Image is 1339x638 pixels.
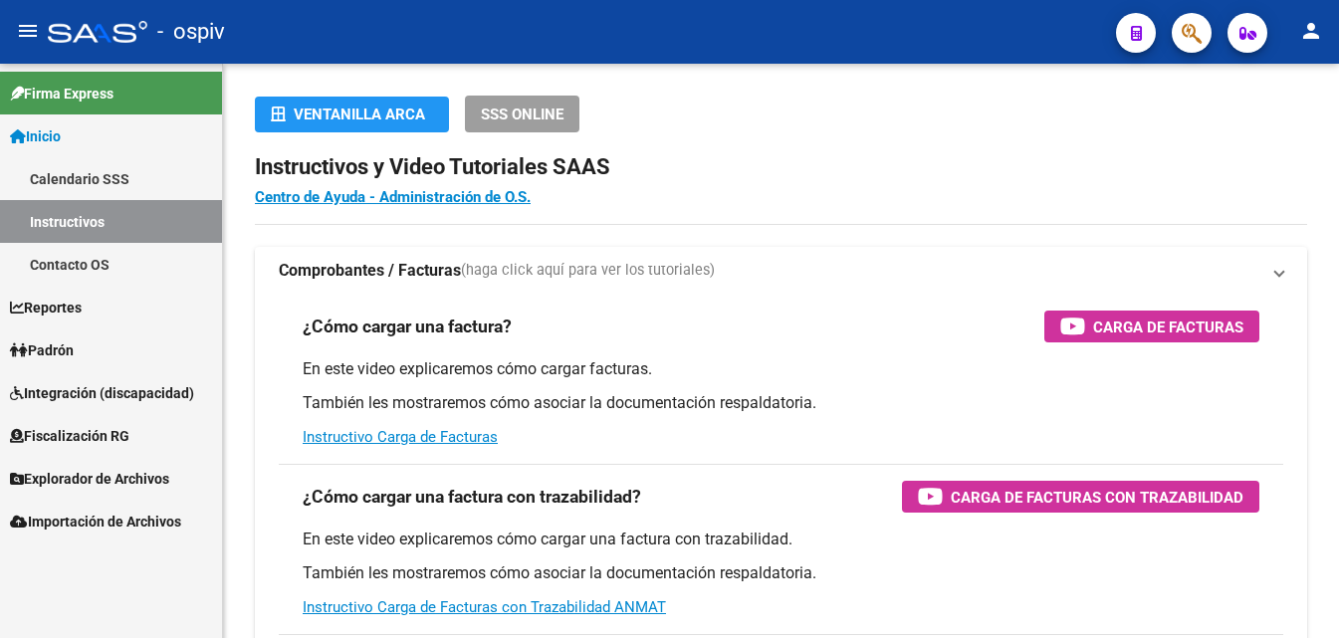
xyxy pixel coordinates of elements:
[255,188,531,206] a: Centro de Ayuda - Administración de O.S.
[10,425,129,447] span: Fiscalización RG
[303,313,512,340] h3: ¿Cómo cargar una factura?
[951,485,1243,510] span: Carga de Facturas con Trazabilidad
[1044,311,1259,342] button: Carga de Facturas
[10,83,113,105] span: Firma Express
[271,97,433,132] div: Ventanilla ARCA
[279,260,461,282] strong: Comprobantes / Facturas
[1093,315,1243,339] span: Carga de Facturas
[255,97,449,132] button: Ventanilla ARCA
[303,358,1259,380] p: En este video explicaremos cómo cargar facturas.
[902,481,1259,513] button: Carga de Facturas con Trazabilidad
[481,106,563,123] span: SSS ONLINE
[303,598,666,616] a: Instructivo Carga de Facturas con Trazabilidad ANMAT
[255,247,1307,295] mat-expansion-panel-header: Comprobantes / Facturas(haga click aquí para ver los tutoriales)
[1299,19,1323,43] mat-icon: person
[303,483,641,511] h3: ¿Cómo cargar una factura con trazabilidad?
[303,428,498,446] a: Instructivo Carga de Facturas
[465,96,579,132] button: SSS ONLINE
[157,10,225,54] span: - ospiv
[10,511,181,532] span: Importación de Archivos
[16,19,40,43] mat-icon: menu
[10,382,194,404] span: Integración (discapacidad)
[255,148,1307,186] h2: Instructivos y Video Tutoriales SAAS
[10,339,74,361] span: Padrón
[10,125,61,147] span: Inicio
[10,468,169,490] span: Explorador de Archivos
[10,297,82,319] span: Reportes
[303,562,1259,584] p: También les mostraremos cómo asociar la documentación respaldatoria.
[303,529,1259,550] p: En este video explicaremos cómo cargar una factura con trazabilidad.
[303,392,1259,414] p: También les mostraremos cómo asociar la documentación respaldatoria.
[1271,570,1319,618] iframe: Intercom live chat
[461,260,715,282] span: (haga click aquí para ver los tutoriales)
